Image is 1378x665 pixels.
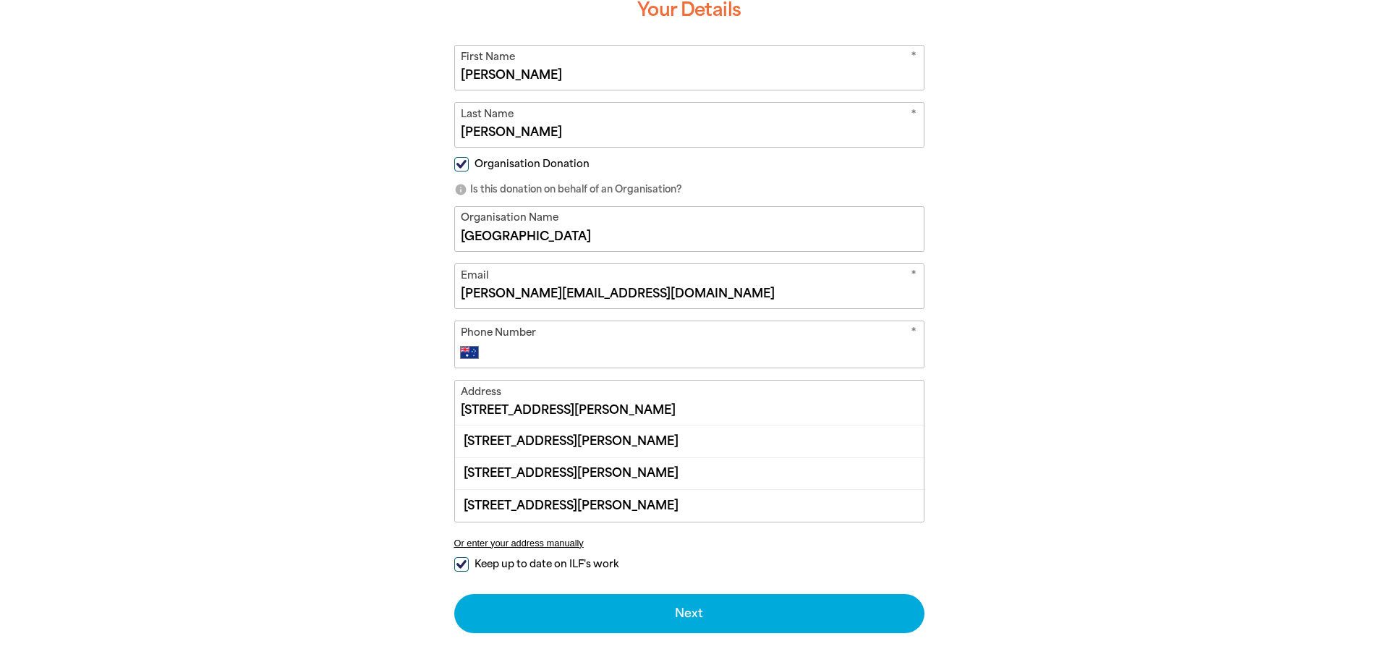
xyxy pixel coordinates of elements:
[454,594,924,633] button: Next
[455,457,924,489] div: [STREET_ADDRESS][PERSON_NAME]
[911,325,916,343] i: Required
[454,157,469,171] input: Organisation Donation
[475,557,618,571] span: Keep up to date on ILF's work
[475,157,590,171] span: Organisation Donation
[455,425,924,457] div: [STREET_ADDRESS][PERSON_NAME]
[454,538,924,548] button: Or enter your address manually
[455,489,924,521] div: [STREET_ADDRESS][PERSON_NAME]
[454,557,469,572] input: Keep up to date on ILF's work
[454,183,467,196] i: info
[454,182,924,197] p: Is this donation on behalf of an Organisation?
